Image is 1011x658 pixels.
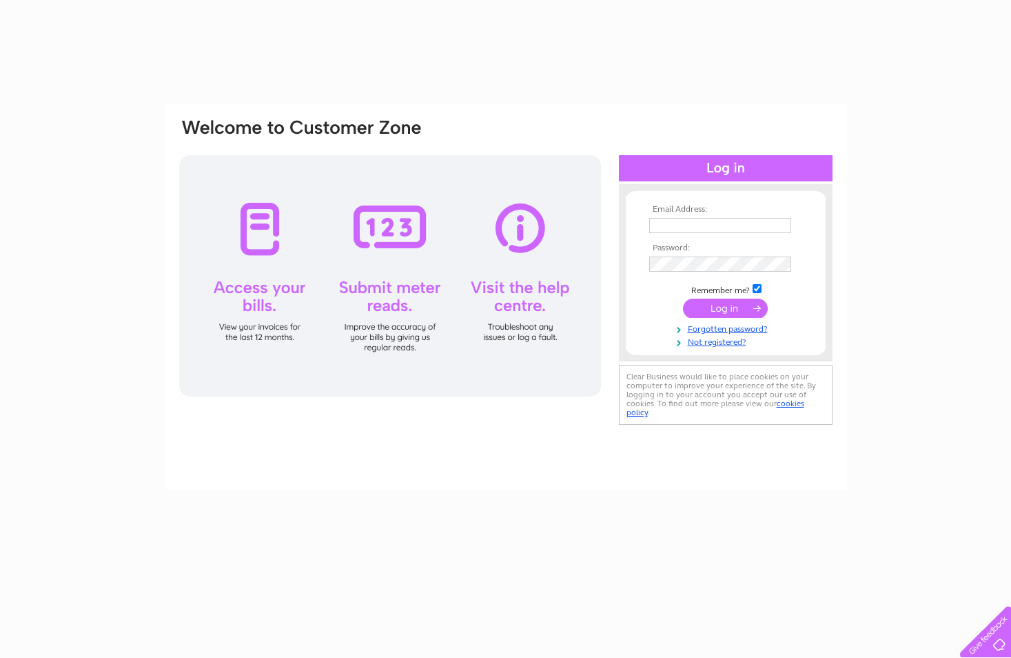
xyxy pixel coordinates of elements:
[626,399,804,417] a: cookies policy
[646,243,806,253] th: Password:
[649,335,806,348] a: Not registered?
[646,205,806,215] th: Email Address:
[649,321,806,335] a: Forgotten password?
[683,299,768,318] input: Submit
[619,365,833,425] div: Clear Business would like to place cookies on your computer to improve your experience of the sit...
[646,282,806,296] td: Remember me?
